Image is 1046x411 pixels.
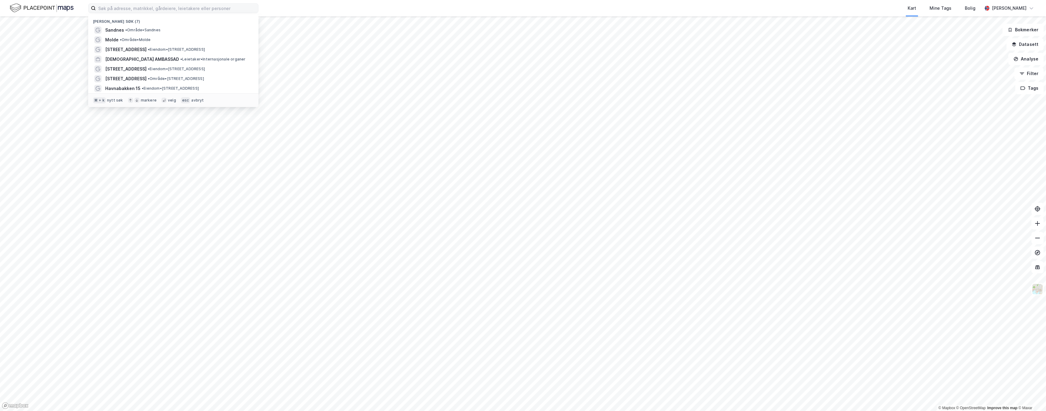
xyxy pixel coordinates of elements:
[1032,283,1043,295] img: Z
[992,5,1027,12] div: [PERSON_NAME]
[1014,67,1044,80] button: Filter
[105,56,179,63] span: [DEMOGRAPHIC_DATA] AMBASSAD
[148,47,205,52] span: Eiendom • [STREET_ADDRESS]
[148,67,205,71] span: Eiendom • [STREET_ADDRESS]
[107,98,123,103] div: nytt søk
[125,28,161,33] span: Område • Sandnes
[105,46,147,53] span: [STREET_ADDRESS]
[105,65,147,73] span: [STREET_ADDRESS]
[2,402,29,409] a: Mapbox homepage
[105,36,119,43] span: Molde
[120,37,122,42] span: •
[105,85,140,92] span: Havnabakken 15
[1008,53,1044,65] button: Analyse
[180,57,182,61] span: •
[142,86,199,91] span: Eiendom • [STREET_ADDRESS]
[168,98,176,103] div: velg
[987,406,1017,410] a: Improve this map
[93,97,106,103] div: ⌘ + k
[96,4,258,13] input: Søk på adresse, matrikkel, gårdeiere, leietakere eller personer
[1015,82,1044,94] button: Tags
[181,97,190,103] div: esc
[105,26,124,34] span: Sandnes
[141,98,157,103] div: markere
[88,14,258,25] div: [PERSON_NAME] søk (7)
[191,98,204,103] div: avbryt
[180,57,246,62] span: Leietaker • Internasjonale organer
[10,3,74,13] img: logo.f888ab2527a4732fd821a326f86c7f29.svg
[148,76,204,81] span: Område • [STREET_ADDRESS]
[105,75,147,82] span: [STREET_ADDRESS]
[142,86,144,91] span: •
[148,67,150,71] span: •
[1016,382,1046,411] iframe: Chat Widget
[1003,24,1044,36] button: Bokmerker
[965,5,975,12] div: Bolig
[930,5,951,12] div: Mine Tags
[938,406,955,410] a: Mapbox
[1006,38,1044,50] button: Datasett
[908,5,916,12] div: Kart
[125,28,127,32] span: •
[120,37,151,42] span: Område • Molde
[956,406,986,410] a: OpenStreetMap
[148,47,150,52] span: •
[148,76,150,81] span: •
